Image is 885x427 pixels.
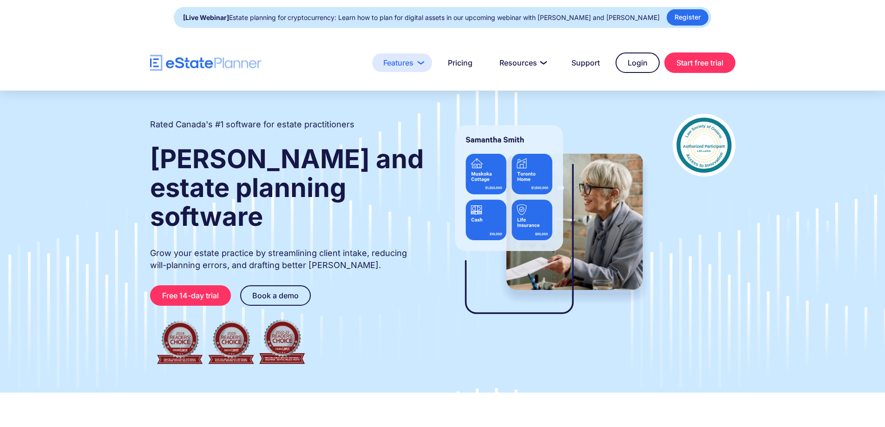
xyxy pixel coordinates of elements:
[488,53,556,72] a: Resources
[667,9,708,26] a: Register
[150,247,425,271] p: Grow your estate practice by streamlining client intake, reducing will-planning errors, and draft...
[150,285,231,306] a: Free 14-day trial
[616,53,660,73] a: Login
[372,53,432,72] a: Features
[150,143,424,232] strong: [PERSON_NAME] and estate planning software
[150,118,354,131] h2: Rated Canada's #1 software for estate practitioners
[183,13,229,21] strong: [Live Webinar]
[437,53,484,72] a: Pricing
[444,114,654,332] img: estate planner showing wills to their clients, using eState Planner, a leading estate planning so...
[664,53,735,73] a: Start free trial
[183,11,660,24] div: Estate planning for cryptocurrency: Learn how to plan for digital assets in our upcoming webinar ...
[560,53,611,72] a: Support
[240,285,311,306] a: Book a demo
